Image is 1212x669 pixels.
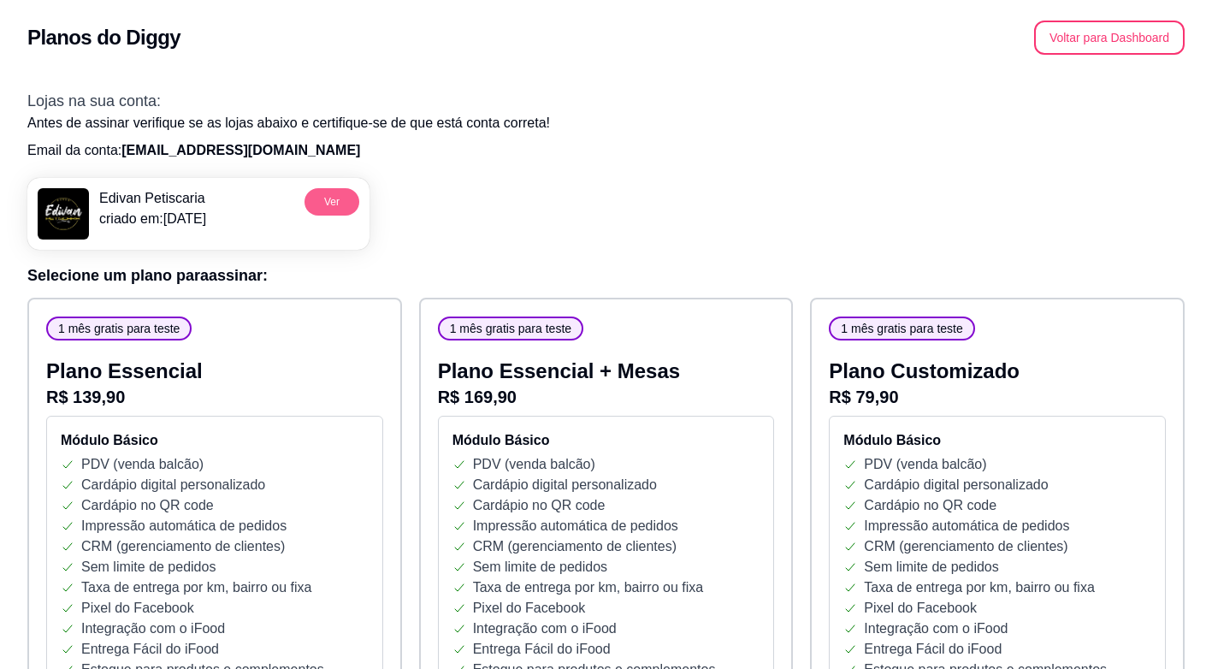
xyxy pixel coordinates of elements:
span: 1 mês gratis para teste [834,320,969,337]
p: CRM (gerenciamento de clientes) [473,536,677,557]
p: Plano Essencial [46,358,383,385]
p: PDV (venda balcão) [864,454,986,475]
a: Voltar para Dashboard [1034,30,1185,44]
p: Email da conta: [27,140,1185,161]
p: Impressão automática de pedidos [864,516,1069,536]
p: Impressão automática de pedidos [473,516,678,536]
p: Impressão automática de pedidos [81,516,287,536]
button: Ver [304,188,359,216]
p: Plano Essencial + Mesas [438,358,775,385]
p: Sem limite de pedidos [864,557,998,577]
p: criado em: [DATE] [99,209,206,229]
h4: Módulo Básico [61,430,369,451]
p: CRM (gerenciamento de clientes) [864,536,1067,557]
p: R$ 79,90 [829,385,1166,409]
p: CRM (gerenciamento de clientes) [81,536,285,557]
p: Taxa de entrega por km, bairro ou fixa [864,577,1094,598]
h3: Selecione um plano para assinar : [27,263,1185,287]
button: Voltar para Dashboard [1034,21,1185,55]
p: Pixel do Facebook [81,598,194,619]
h2: Planos do Diggy [27,24,180,51]
p: PDV (venda balcão) [473,454,595,475]
p: Integração com o iFood [864,619,1008,639]
p: Sem limite de pedidos [81,557,216,577]
p: R$ 139,90 [46,385,383,409]
p: Cardápio digital personalizado [81,475,265,495]
p: R$ 169,90 [438,385,775,409]
p: Antes de assinar verifique se as lojas abaixo e certifique-se de que está conta correta! [27,113,1185,133]
h4: Módulo Básico [843,430,1151,451]
p: Cardápio no QR code [473,495,606,516]
p: Entrega Fácil do iFood [473,639,611,660]
p: Integração com o iFood [81,619,225,639]
p: Plano Customizado [829,358,1166,385]
h4: Módulo Básico [452,430,760,451]
p: Pixel do Facebook [864,598,977,619]
p: Taxa de entrega por km, bairro ou fixa [81,577,311,598]
a: menu logoEdivan Petiscariacriado em:[DATE]Ver [27,178,370,250]
span: 1 mês gratis para teste [51,320,186,337]
p: Cardápio no QR code [864,495,996,516]
p: Entrega Fácil do iFood [81,639,219,660]
p: Entrega Fácil do iFood [864,639,1002,660]
p: Cardápio digital personalizado [864,475,1048,495]
h3: Lojas na sua conta: [27,89,1185,113]
p: Sem limite de pedidos [473,557,607,577]
p: Edivan Petiscaria [99,188,206,209]
p: Pixel do Facebook [473,598,586,619]
p: PDV (venda balcão) [81,454,204,475]
span: [EMAIL_ADDRESS][DOMAIN_NAME] [121,143,360,157]
p: Cardápio no QR code [81,495,214,516]
span: 1 mês gratis para teste [443,320,578,337]
img: menu logo [38,188,89,240]
p: Taxa de entrega por km, bairro ou fixa [473,577,703,598]
p: Integração com o iFood [473,619,617,639]
p: Cardápio digital personalizado [473,475,657,495]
